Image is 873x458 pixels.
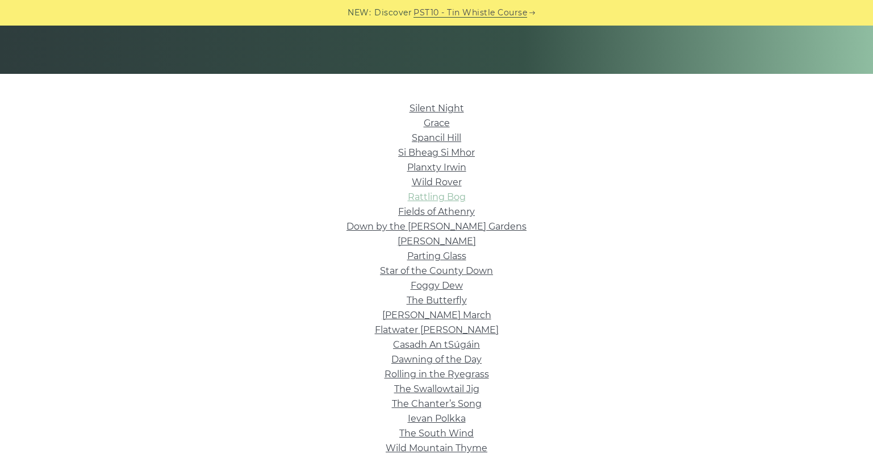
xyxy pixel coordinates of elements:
[380,265,493,276] a: Star of the County Down
[412,177,462,188] a: Wild Rover
[408,191,466,202] a: Rattling Bog
[391,354,482,365] a: Dawning of the Day
[392,398,482,409] a: The Chanter’s Song
[410,103,464,114] a: Silent Night
[394,384,479,394] a: The Swallowtail Jig
[382,310,491,320] a: [PERSON_NAME] March
[385,369,489,380] a: Rolling in the Ryegrass
[408,413,466,424] a: Ievan Polkka
[398,236,476,247] a: [PERSON_NAME]
[407,251,466,261] a: Parting Glass
[407,295,467,306] a: The Butterfly
[375,324,499,335] a: Flatwater [PERSON_NAME]
[346,221,527,232] a: Down by the [PERSON_NAME] Gardens
[413,6,527,19] a: PST10 - Tin Whistle Course
[399,428,474,439] a: The South Wind
[348,6,371,19] span: NEW:
[398,206,475,217] a: Fields of Athenry
[424,118,450,128] a: Grace
[407,162,466,173] a: Planxty Irwin
[374,6,412,19] span: Discover
[386,443,487,453] a: Wild Mountain Thyme
[393,339,480,350] a: Casadh An tSúgáin
[412,132,461,143] a: Spancil Hill
[411,280,463,291] a: Foggy Dew
[398,147,475,158] a: Si­ Bheag Si­ Mhor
